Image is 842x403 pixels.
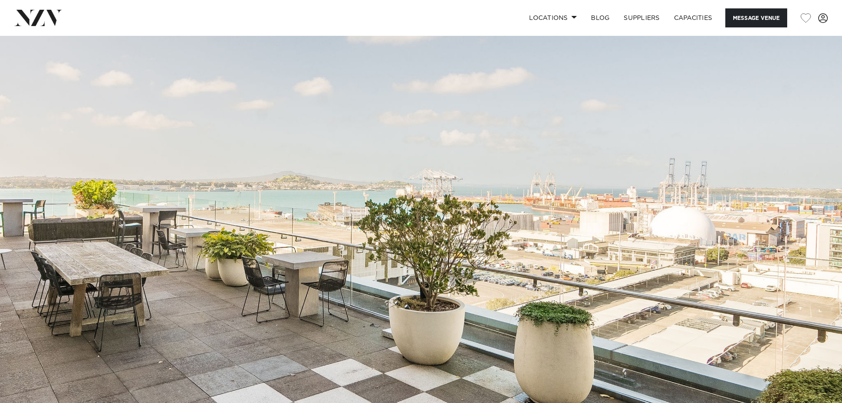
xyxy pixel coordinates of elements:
a: BLOG [584,8,617,27]
a: Locations [522,8,584,27]
a: Capacities [667,8,720,27]
img: nzv-logo.png [14,10,62,26]
button: Message Venue [725,8,787,27]
a: SUPPLIERS [617,8,667,27]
